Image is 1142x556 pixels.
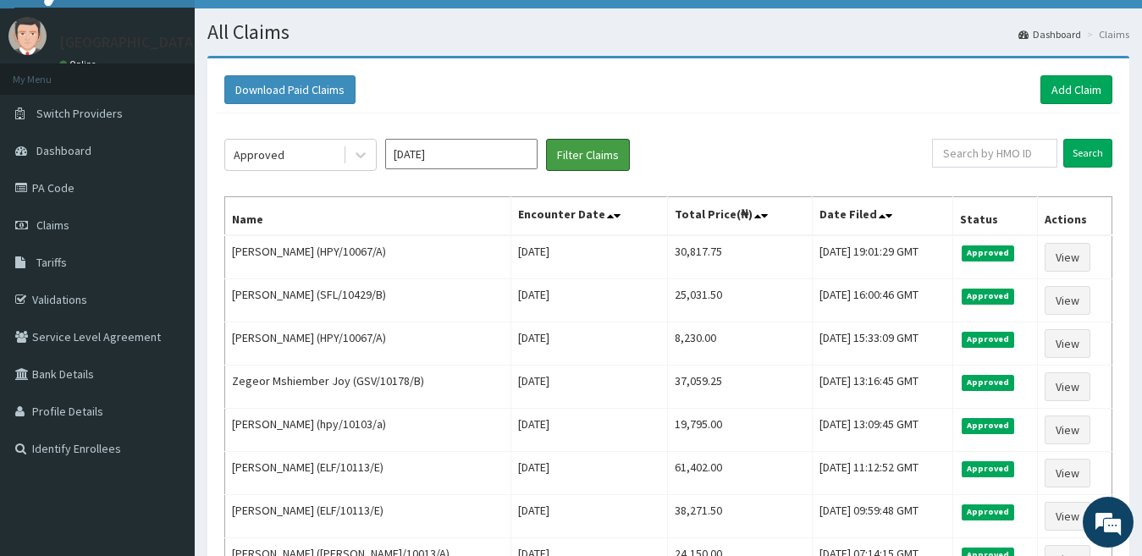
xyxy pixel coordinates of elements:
[668,409,813,452] td: 19,795.00
[962,332,1015,347] span: Approved
[668,452,813,495] td: 61,402.00
[207,21,1129,43] h1: All Claims
[1045,502,1090,531] a: View
[813,279,952,322] td: [DATE] 16:00:46 GMT
[8,373,323,432] textarea: Type your message and hit 'Enter'
[1045,329,1090,358] a: View
[510,452,667,495] td: [DATE]
[36,143,91,158] span: Dashboard
[510,366,667,409] td: [DATE]
[234,146,284,163] div: Approved
[510,197,667,236] th: Encounter Date
[813,235,952,279] td: [DATE] 19:01:29 GMT
[36,255,67,270] span: Tariffs
[813,495,952,538] td: [DATE] 09:59:48 GMT
[510,279,667,322] td: [DATE]
[225,366,511,409] td: Zegeor Mshiember Joy (GSV/10178/B)
[962,375,1015,390] span: Approved
[668,495,813,538] td: 38,271.50
[1083,27,1129,41] li: Claims
[813,197,952,236] th: Date Filed
[8,17,47,55] img: User Image
[510,495,667,538] td: [DATE]
[510,409,667,452] td: [DATE]
[668,322,813,366] td: 8,230.00
[88,95,284,117] div: Chat with us now
[1038,197,1112,236] th: Actions
[813,366,952,409] td: [DATE] 13:16:45 GMT
[98,168,234,339] span: We're online!
[225,452,511,495] td: [PERSON_NAME] (ELF/10113/E)
[1045,416,1090,444] a: View
[510,322,667,366] td: [DATE]
[278,8,318,49] div: Minimize live chat window
[225,279,511,322] td: [PERSON_NAME] (SFL/10429/B)
[962,245,1015,261] span: Approved
[59,58,100,70] a: Online
[1045,243,1090,272] a: View
[225,322,511,366] td: [PERSON_NAME] (HPY/10067/A)
[1018,27,1081,41] a: Dashboard
[668,235,813,279] td: 30,817.75
[1045,372,1090,401] a: View
[1063,139,1112,168] input: Search
[510,235,667,279] td: [DATE]
[385,139,538,169] input: Select Month and Year
[952,197,1038,236] th: Status
[932,139,1057,168] input: Search by HMO ID
[668,366,813,409] td: 37,059.25
[225,197,511,236] th: Name
[1045,459,1090,487] a: View
[962,289,1015,304] span: Approved
[225,495,511,538] td: [PERSON_NAME] (ELF/10113/E)
[36,106,123,121] span: Switch Providers
[813,322,952,366] td: [DATE] 15:33:09 GMT
[1040,75,1112,104] a: Add Claim
[546,139,630,171] button: Filter Claims
[962,461,1015,476] span: Approved
[225,409,511,452] td: [PERSON_NAME] (hpy/10103/a)
[225,235,511,279] td: [PERSON_NAME] (HPY/10067/A)
[668,279,813,322] td: 25,031.50
[962,504,1015,520] span: Approved
[59,35,199,50] p: [GEOGRAPHIC_DATA]
[31,85,69,127] img: d_794563401_company_1708531726252_794563401
[813,409,952,452] td: [DATE] 13:09:45 GMT
[962,418,1015,433] span: Approved
[36,217,69,233] span: Claims
[813,452,952,495] td: [DATE] 11:12:52 GMT
[1045,286,1090,315] a: View
[668,197,813,236] th: Total Price(₦)
[224,75,356,104] button: Download Paid Claims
